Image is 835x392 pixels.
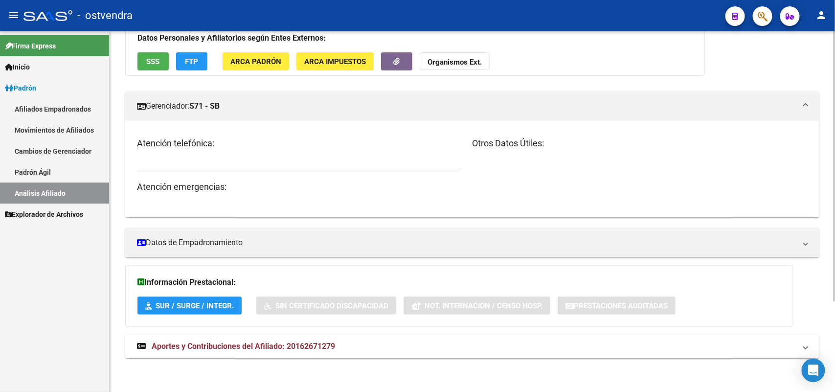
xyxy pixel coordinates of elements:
span: ARCA Padrón [230,57,281,66]
h3: Atención telefónica: [137,137,461,150]
div: Open Intercom Messenger [802,359,825,382]
button: SSS [137,52,169,70]
mat-icon: person [815,9,827,21]
button: ARCA Padrón [223,52,289,70]
h3: Datos Personales y Afiliatorios según Entes Externos: [137,31,693,45]
button: FTP [176,52,207,70]
span: FTP [185,57,199,66]
span: Not. Internacion / Censo Hosp. [425,301,542,310]
button: ARCA Impuestos [296,52,374,70]
button: Prestaciones Auditadas [558,297,676,315]
mat-panel-title: Gerenciador: [137,101,796,112]
strong: S71 - SB [189,101,220,112]
button: SUR / SURGE / INTEGR. [137,297,242,315]
span: Inicio [5,62,30,72]
mat-expansion-panel-header: Datos de Empadronamiento [125,228,819,257]
span: SSS [147,57,160,66]
mat-panel-title: Datos de Empadronamiento [137,237,796,248]
h3: Otros Datos Útiles: [473,137,808,150]
h3: Información Prestacional: [137,276,781,289]
span: Padrón [5,83,36,93]
span: ARCA Impuestos [304,57,366,66]
span: SUR / SURGE / INTEGR. [156,301,234,310]
h3: Atención emergencias: [137,180,461,194]
button: Sin Certificado Discapacidad [256,297,396,315]
span: - ostvendra [77,5,133,26]
button: Organismos Ext. [420,52,490,70]
mat-expansion-panel-header: Gerenciador:S71 - SB [125,92,819,121]
span: Sin Certificado Discapacidad [275,301,388,310]
span: Firma Express [5,41,56,51]
div: Gerenciador:S71 - SB [125,121,819,217]
mat-icon: menu [8,9,20,21]
strong: Organismos Ext. [428,58,482,67]
span: Explorador de Archivos [5,209,83,220]
span: Aportes y Contribuciones del Afiliado: 20162671279 [152,342,335,351]
mat-expansion-panel-header: Aportes y Contribuciones del Afiliado: 20162671279 [125,335,819,358]
span: Prestaciones Auditadas [574,301,668,310]
button: Not. Internacion / Censo Hosp. [404,297,550,315]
